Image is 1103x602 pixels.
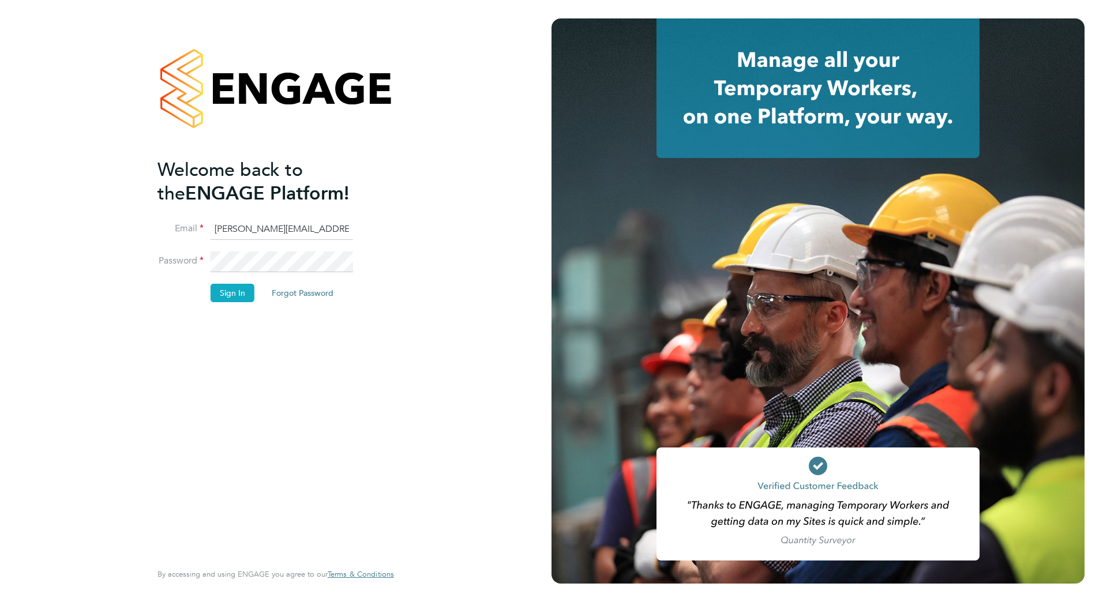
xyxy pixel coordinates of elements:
[157,158,382,205] h2: ENGAGE Platform!
[211,219,353,240] input: Enter your work email...
[157,569,394,579] span: By accessing and using ENGAGE you agree to our
[211,284,254,302] button: Sign In
[328,569,394,579] span: Terms & Conditions
[157,159,303,205] span: Welcome back to the
[262,284,343,302] button: Forgot Password
[328,570,394,579] a: Terms & Conditions
[157,255,204,267] label: Password
[157,223,204,235] label: Email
